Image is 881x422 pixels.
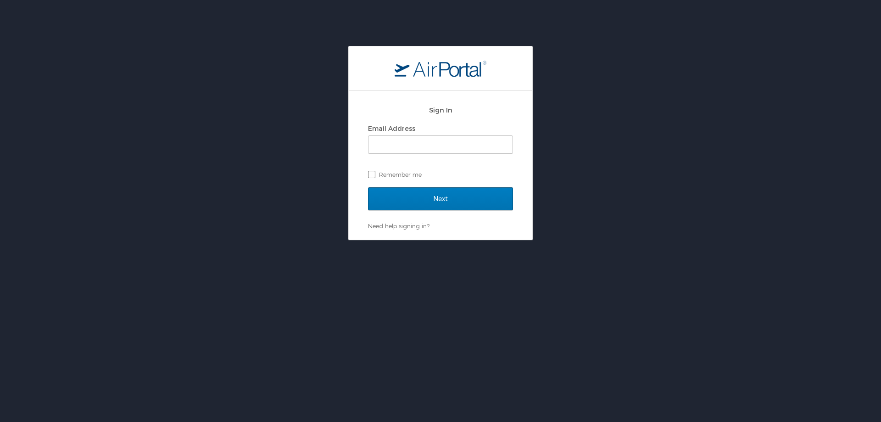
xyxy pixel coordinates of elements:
h2: Sign In [368,105,513,115]
input: Next [368,187,513,210]
img: logo [395,60,486,77]
label: Remember me [368,168,513,181]
a: Need help signing in? [368,222,429,230]
label: Email Address [368,124,415,132]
